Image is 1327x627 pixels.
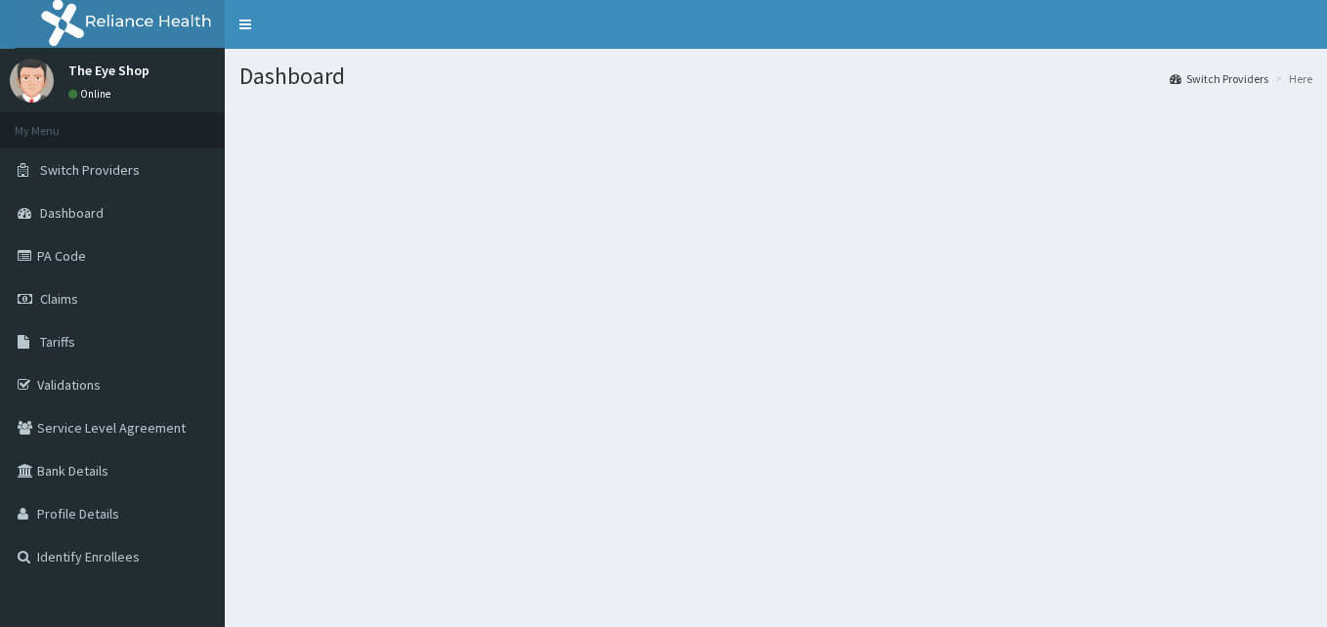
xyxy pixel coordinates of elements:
[40,204,104,222] span: Dashboard
[68,87,115,101] a: Online
[68,63,150,77] p: The Eye Shop
[1270,70,1312,87] li: Here
[239,63,1312,89] h1: Dashboard
[40,333,75,351] span: Tariffs
[10,59,54,103] img: User Image
[1170,70,1268,87] a: Switch Providers
[40,290,78,308] span: Claims
[40,161,140,179] span: Switch Providers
